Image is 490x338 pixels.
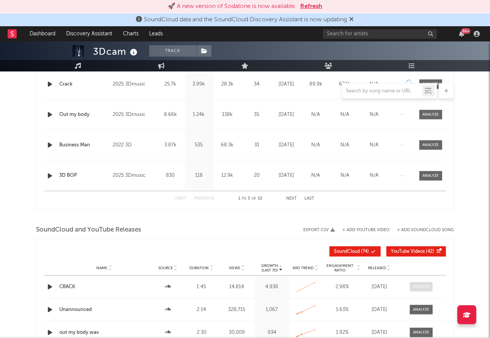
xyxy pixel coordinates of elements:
button: + Add YouTube Video [343,228,390,232]
div: N/A [303,172,329,179]
div: 67.1k [332,81,358,88]
div: 31 [244,141,270,149]
div: [DATE] [364,306,395,314]
div: 1.24k [187,111,211,119]
a: Leads [144,26,168,41]
div: 35 [244,111,270,119]
div: N/A [303,111,329,119]
div: N/A [362,172,387,179]
div: [DATE] [364,329,395,336]
div: 99 + [461,28,471,34]
div: 118 [187,172,211,179]
button: Refresh [300,2,322,11]
div: 1.92 % [325,329,361,336]
div: N/A [332,141,358,149]
div: 68.3k [215,141,240,149]
div: N/A [303,141,329,149]
div: 2025 3Dmusic [113,110,154,119]
span: SoundCloud and YouTube Releases [36,225,142,235]
button: Previous [194,197,214,201]
div: 2:14 [187,306,217,314]
div: 25.7k [158,81,183,88]
div: 28.3k [215,81,240,88]
a: Business Man [60,141,109,149]
span: SoundCloud data and the SoundCloud Discovery Assistant is now updating [144,17,347,23]
p: (Last 7d) [261,268,278,273]
div: 1:45 [187,283,217,291]
a: Unannounced [60,306,149,314]
div: 2025 3Dmusic [113,171,154,180]
div: 12.9k [215,172,240,179]
div: [DATE] [274,172,299,179]
button: Last [305,197,315,201]
a: Discovery Assistant [61,26,118,41]
span: 60D Trend [293,266,314,270]
button: First [176,197,187,201]
div: [DATE] [274,81,299,88]
span: Engagement Ratio [325,263,356,273]
div: 328,715 [220,306,253,314]
input: Search by song name or URL [342,88,422,94]
a: CRACK [60,283,149,291]
div: N/A [362,81,387,88]
span: Dismiss [350,17,354,23]
div: 1,067 [257,306,287,314]
div: N/A [332,111,358,119]
div: 934 [257,329,287,336]
div: N/A [332,172,358,179]
span: to [242,197,246,200]
span: ( 74 ) [334,249,369,254]
span: Source [158,266,173,270]
div: 2:30 [187,329,217,336]
a: 3D BOP [60,172,109,179]
div: 3.99k [187,81,211,88]
div: [DATE] [274,141,299,149]
button: Next [287,197,297,201]
div: 830 [158,172,183,179]
button: + Add SoundCloud Song [390,228,454,232]
div: 1.63 % [325,306,361,314]
div: N/A [362,111,387,119]
button: Export CSV [304,228,335,232]
span: Name [96,266,107,270]
div: N/A [362,141,387,149]
a: Out my body [60,111,109,119]
div: 3Dcam [93,45,140,58]
div: + Add YouTube Video [335,228,390,232]
span: Duration [189,266,209,270]
a: Charts [118,26,144,41]
div: [DATE] [274,111,299,119]
a: Crack [60,81,109,88]
div: 535 [187,141,211,149]
span: Released [368,266,386,270]
div: 2025 3Dmusic [113,80,154,89]
div: 8.66k [158,111,183,119]
div: 138k [215,111,240,119]
div: 89.9k [303,81,329,88]
a: Dashboard [24,26,61,41]
button: Track [149,45,197,57]
div: 2022 3D [113,141,154,150]
button: SoundCloud(74) [329,246,381,257]
button: + Add SoundCloud Song [397,228,454,232]
p: Growth [261,263,278,268]
div: 4,938 [257,283,287,291]
span: of [252,197,256,200]
div: 20 [244,172,270,179]
div: 2.98 % [325,283,361,291]
span: SoundCloud [334,249,360,254]
span: ( 42 ) [391,249,435,254]
div: 1 5 52 [230,194,271,203]
button: YouTube Videos(42) [386,246,446,257]
input: Search for artists [323,29,437,39]
a: out my body.wav [60,329,149,336]
span: YouTube Videos [391,249,425,254]
button: 99+ [459,31,464,37]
